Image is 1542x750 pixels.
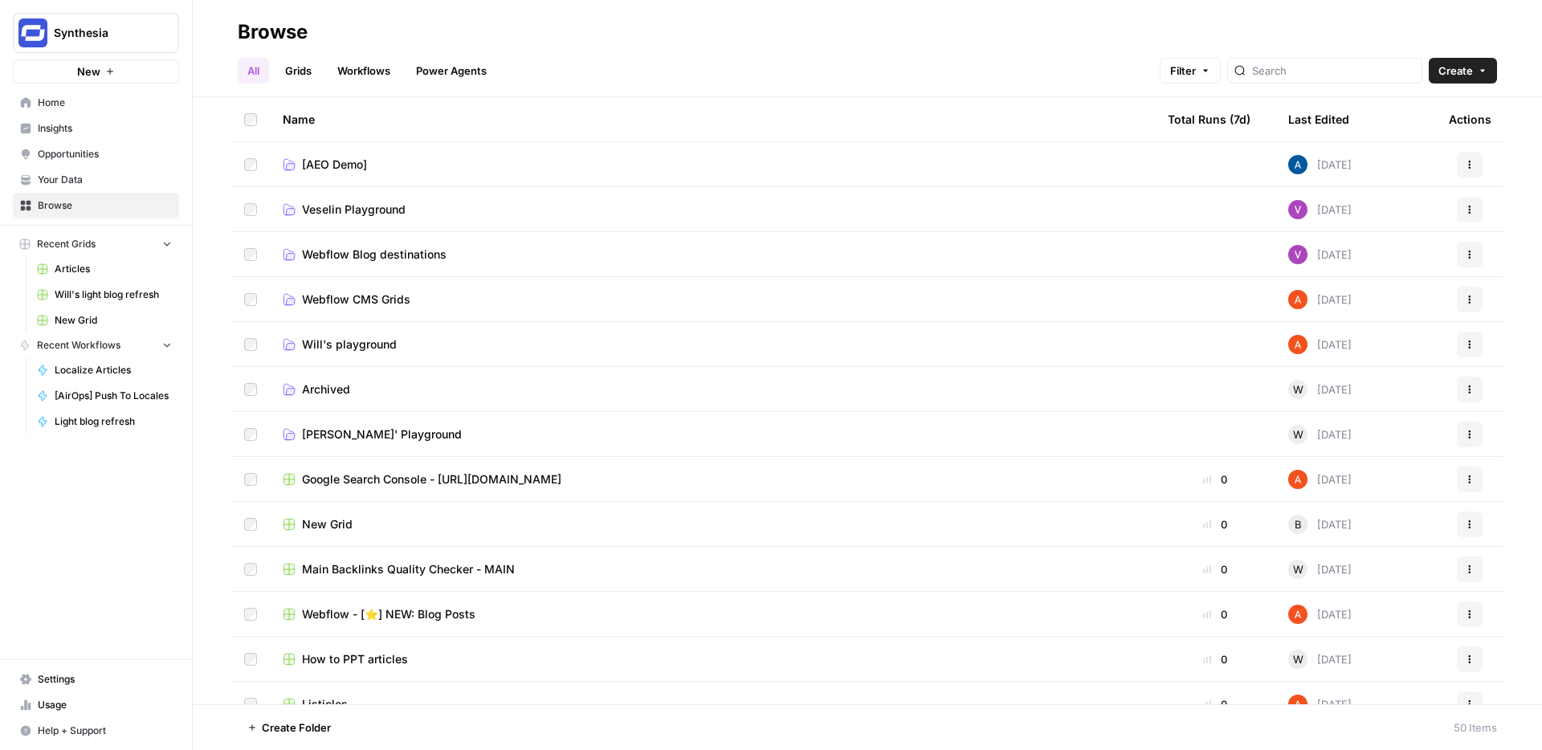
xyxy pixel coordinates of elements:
[55,262,172,276] span: Articles
[1168,651,1263,667] div: 0
[13,116,179,141] a: Insights
[283,247,1142,263] a: Webflow Blog destinations
[1168,561,1263,577] div: 0
[1288,245,1307,264] img: u5s9sr84i1zya6e83i9a0udxv2mu
[1168,97,1250,141] div: Total Runs (7d)
[30,256,179,282] a: Articles
[283,97,1142,141] div: Name
[302,516,353,532] span: New Grid
[283,291,1142,308] a: Webflow CMS Grids
[1168,696,1263,712] div: 0
[30,308,179,333] a: New Grid
[238,715,341,740] button: Create Folder
[302,696,348,712] span: Listicles
[302,426,462,442] span: [PERSON_NAME]' Playground
[302,291,410,308] span: Webflow CMS Grids
[1288,335,1352,354] div: [DATE]
[30,409,179,434] a: Light blog refresh
[1454,719,1497,736] div: 50 Items
[262,719,331,736] span: Create Folder
[1288,380,1352,399] div: [DATE]
[13,692,179,718] a: Usage
[302,381,350,397] span: Archived
[13,13,179,53] button: Workspace: Synthesia
[18,18,47,47] img: Synthesia Logo
[406,58,496,84] a: Power Agents
[1288,155,1352,174] div: [DATE]
[328,58,400,84] a: Workflows
[1295,516,1302,532] span: B
[55,414,172,429] span: Light blog refresh
[13,90,179,116] a: Home
[283,336,1142,353] a: Will's playground
[1288,470,1352,489] div: [DATE]
[1252,63,1415,79] input: Search
[55,287,172,302] span: Will's light blog refresh
[1288,560,1352,579] div: [DATE]
[55,313,172,328] span: New Grid
[1288,470,1307,489] img: cje7zb9ux0f2nqyv5qqgv3u0jxek
[302,202,406,218] span: Veselin Playground
[54,25,151,41] span: Synthesia
[1168,606,1263,622] div: 0
[13,193,179,218] a: Browse
[283,471,1142,487] a: Google Search Console - [URL][DOMAIN_NAME]
[1288,97,1349,141] div: Last Edited
[1160,58,1221,84] button: Filter
[13,232,179,256] button: Recent Grids
[1293,426,1303,442] span: W
[1293,381,1303,397] span: W
[13,333,179,357] button: Recent Workflows
[283,426,1142,442] a: [PERSON_NAME]' Playground
[302,606,475,622] span: Webflow - [⭐] NEW: Blog Posts
[1288,335,1307,354] img: cje7zb9ux0f2nqyv5qqgv3u0jxek
[1288,425,1352,444] div: [DATE]
[302,471,561,487] span: Google Search Console - [URL][DOMAIN_NAME]
[30,357,179,383] a: Localize Articles
[283,202,1142,218] a: Veselin Playground
[283,696,1142,712] a: Listicles
[13,59,179,84] button: New
[1288,290,1352,309] div: [DATE]
[38,121,172,136] span: Insights
[302,247,447,263] span: Webflow Blog destinations
[77,63,100,79] span: New
[38,147,172,161] span: Opportunities
[283,561,1142,577] a: Main Backlinks Quality Checker - MAIN
[1288,605,1307,624] img: cje7zb9ux0f2nqyv5qqgv3u0jxek
[13,666,179,692] a: Settings
[1288,245,1352,264] div: [DATE]
[1168,516,1263,532] div: 0
[238,19,308,45] div: Browse
[13,141,179,167] a: Opportunities
[283,651,1142,667] a: How to PPT articles
[30,282,179,308] a: Will's light blog refresh
[275,58,321,84] a: Grids
[1170,63,1196,79] span: Filter
[1288,695,1307,714] img: cje7zb9ux0f2nqyv5qqgv3u0jxek
[55,363,172,377] span: Localize Articles
[13,167,179,193] a: Your Data
[1288,695,1352,714] div: [DATE]
[1288,605,1352,624] div: [DATE]
[1438,63,1473,79] span: Create
[38,173,172,187] span: Your Data
[1449,97,1491,141] div: Actions
[302,157,367,173] span: [AEO Demo]
[1288,290,1307,309] img: cje7zb9ux0f2nqyv5qqgv3u0jxek
[302,561,515,577] span: Main Backlinks Quality Checker - MAIN
[1288,155,1307,174] img: he81ibor8lsei4p3qvg4ugbvimgp
[1429,58,1497,84] button: Create
[283,606,1142,622] a: Webflow - [⭐] NEW: Blog Posts
[1288,200,1307,219] img: u5s9sr84i1zya6e83i9a0udxv2mu
[283,381,1142,397] a: Archived
[283,516,1142,532] a: New Grid
[1293,561,1303,577] span: W
[302,651,408,667] span: How to PPT articles
[1288,200,1352,219] div: [DATE]
[30,383,179,409] a: [AirOps] Push To Locales
[1288,650,1352,669] div: [DATE]
[283,157,1142,173] a: [AEO Demo]
[13,718,179,744] button: Help + Support
[302,336,397,353] span: Will's playground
